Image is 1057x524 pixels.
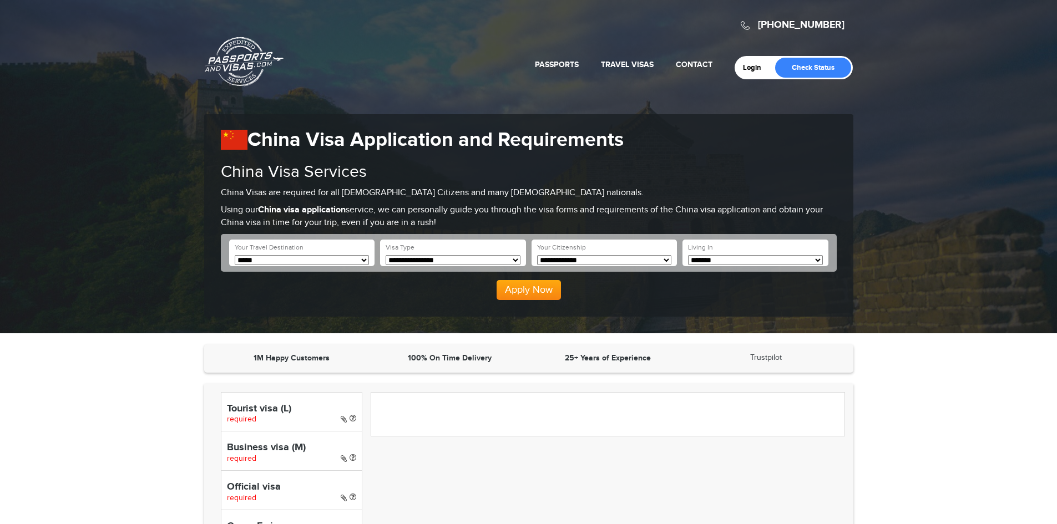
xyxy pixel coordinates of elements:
span: required [227,454,256,463]
label: Your Travel Destination [235,243,304,252]
a: Check Status [775,58,851,78]
strong: China visa application [258,205,346,215]
strong: 25+ Years of Experience [565,353,651,363]
a: [PHONE_NUMBER] [758,19,844,31]
a: Login [743,63,769,72]
h4: Official visa [227,482,356,493]
h4: Business visa (M) [227,442,356,454]
a: Travel Visas [601,60,654,69]
label: Your Citizenship [537,243,586,252]
span: required [227,494,256,502]
span: required [227,415,256,424]
strong: 100% On Time Delivery [408,353,492,363]
a: Passports [535,60,579,69]
a: Contact [676,60,712,69]
label: Living In [688,243,713,252]
p: China Visas are required for all [DEMOGRAPHIC_DATA] Citizens and many [DEMOGRAPHIC_DATA] nationals. [221,187,837,200]
h1: China Visa Application and Requirements [221,128,837,152]
i: Paper Visa [341,494,347,502]
h2: China Visa Services [221,163,837,181]
a: Passports & [DOMAIN_NAME] [205,37,284,87]
i: Paper Visa [341,455,347,462]
strong: 1M Happy Customers [254,353,330,363]
p: Using our service, we can personally guide you through the visa forms and requirements of the Chi... [221,204,837,230]
a: Trustpilot [750,353,782,362]
h4: Tourist visa (L) [227,404,356,415]
label: Visa Type [386,243,414,252]
i: Paper Visa [341,415,347,423]
button: Apply Now [497,280,561,300]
